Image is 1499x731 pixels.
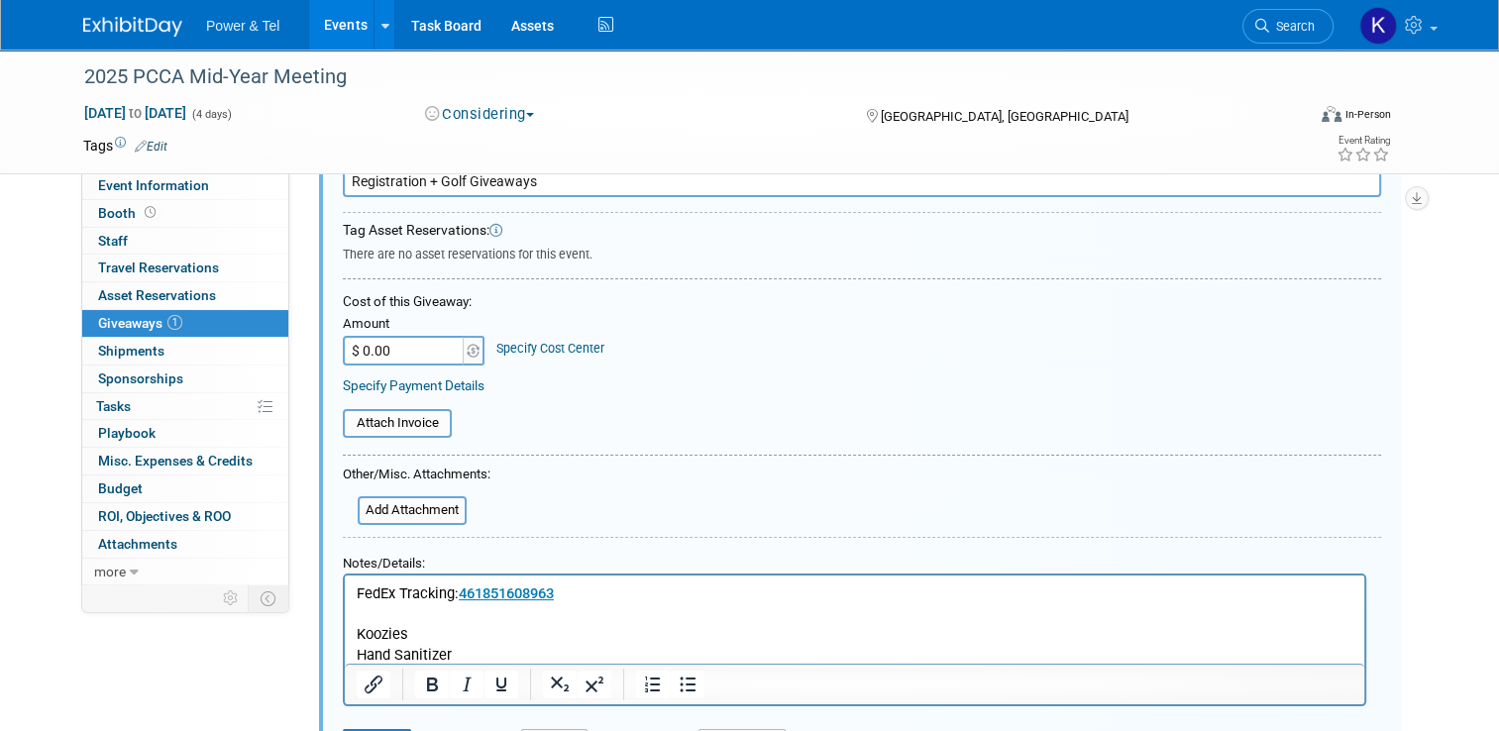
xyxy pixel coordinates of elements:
[98,177,209,193] span: Event Information
[578,671,611,698] button: Superscript
[82,228,288,255] a: Staff
[83,136,167,156] td: Tags
[343,546,1366,574] div: Notes/Details:
[214,585,249,611] td: Personalize Event Tab Strip
[98,453,253,469] span: Misc. Expenses & Credits
[98,425,156,441] span: Playbook
[1198,103,1391,133] div: Event Format
[343,292,1381,311] div: Cost of this Giveaway:
[11,8,1010,89] body: Rich Text Area. Press ALT-0 for help.
[496,341,604,356] a: Specify Cost Center
[98,508,231,524] span: ROI, Objectives & ROO
[114,9,209,27] a: 461851608963
[343,221,1381,241] div: Tag Asset Reservations:
[141,205,160,220] span: Booth not reserved yet
[98,205,160,221] span: Booth
[98,233,128,249] span: Staff
[96,398,131,414] span: Tasks
[418,104,542,125] button: Considering
[77,59,1280,95] div: 2025 PCCA Mid-Year Meeting
[484,671,518,698] button: Underline
[249,585,289,611] td: Toggle Event Tabs
[82,475,288,502] a: Budget
[82,420,288,447] a: Playbook
[190,108,232,121] span: (4 days)
[98,287,216,303] span: Asset Reservations
[881,109,1128,124] span: [GEOGRAPHIC_DATA], [GEOGRAPHIC_DATA]
[82,503,288,530] a: ROI, Objectives & ROO
[135,140,167,154] a: Edit
[345,575,1364,664] iframe: Rich Text Area
[98,480,143,496] span: Budget
[1359,7,1397,45] img: Kelley Hood
[82,172,288,199] a: Event Information
[82,365,288,392] a: Sponsorships
[357,671,390,698] button: Insert/edit link
[98,536,177,552] span: Attachments
[415,671,449,698] button: Bold
[82,310,288,337] a: Giveaways1
[82,282,288,309] a: Asset Reservations
[450,671,483,698] button: Italic
[543,671,577,698] button: Subscript
[82,255,288,281] a: Travel Reservations
[126,105,145,121] span: to
[1337,136,1390,146] div: Event Rating
[1322,106,1341,122] img: Format-Inperson.png
[1242,9,1334,44] a: Search
[206,18,279,34] span: Power & Tel
[98,315,182,331] span: Giveaways
[167,315,182,330] span: 1
[83,17,182,37] img: ExhibitDay
[82,200,288,227] a: Booth
[98,370,183,386] span: Sponsorships
[94,564,126,579] span: more
[1269,19,1315,34] span: Search
[82,559,288,585] a: more
[82,393,288,420] a: Tasks
[82,338,288,365] a: Shipments
[12,49,1009,89] p: Koozies Hand Sanitizer
[636,671,670,698] button: Numbered list
[83,104,187,122] span: [DATE] [DATE]
[343,466,490,489] div: Other/Misc. Attachments:
[1344,107,1391,122] div: In-Person
[343,377,484,393] a: Specify Payment Details
[82,531,288,558] a: Attachments
[343,241,1381,263] div: There are no asset reservations for this event.
[343,315,486,336] div: Amount
[82,448,288,474] a: Misc. Expenses & Credits
[671,671,704,698] button: Bullet list
[98,343,164,359] span: Shipments
[98,260,219,275] span: Travel Reservations
[12,8,1009,29] p: FedEx Tracking:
